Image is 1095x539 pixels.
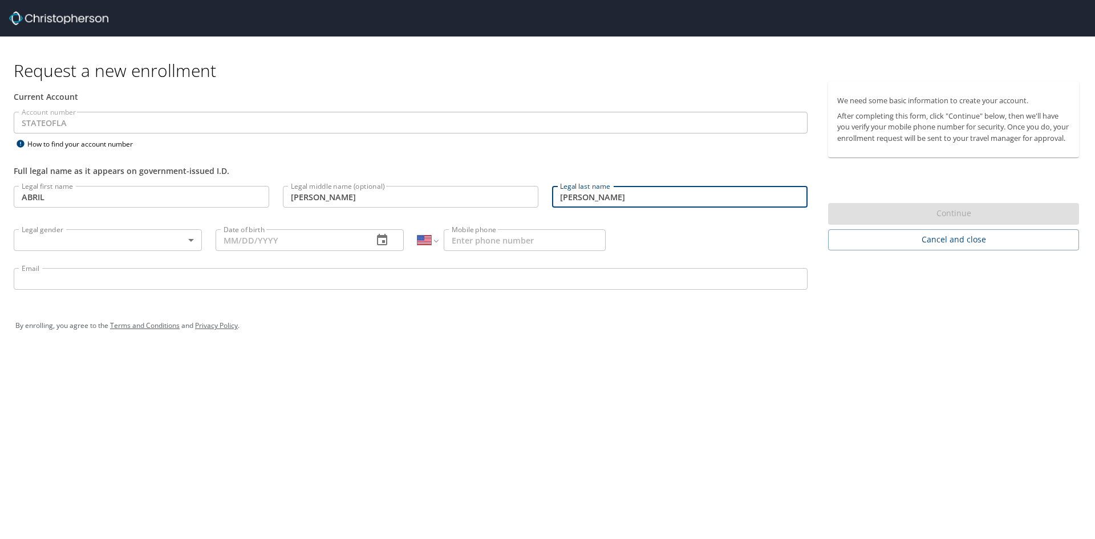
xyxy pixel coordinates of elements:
a: Privacy Policy [195,321,238,330]
div: ​ [14,229,202,251]
div: By enrolling, you agree to the and . [15,311,1080,340]
input: Enter phone number [444,229,606,251]
a: Terms and Conditions [110,321,180,330]
div: Current Account [14,91,808,103]
input: MM/DD/YYYY [216,229,364,251]
div: Full legal name as it appears on government-issued I.D. [14,165,808,177]
h1: Request a new enrollment [14,59,1088,82]
button: Cancel and close [828,229,1079,250]
img: cbt logo [9,11,108,25]
p: After completing this form, click "Continue" below, then we'll have you verify your mobile phone ... [837,111,1070,144]
div: How to find your account number [14,137,156,151]
p: We need some basic information to create your account. [837,95,1070,106]
span: Cancel and close [837,233,1070,247]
